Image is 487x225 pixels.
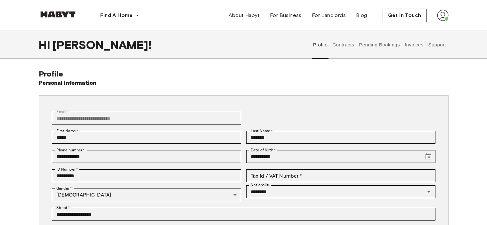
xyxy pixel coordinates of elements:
a: For Landlords [307,9,351,22]
button: Profile [312,31,329,59]
button: Pending Bookings [358,31,401,59]
label: Phone number [56,147,85,153]
span: Hi [39,38,53,52]
span: Find A Home [100,12,133,19]
img: avatar [437,10,449,21]
button: Choose date, selected date is Dec 10, 1989 [422,150,435,163]
label: Street [56,205,70,211]
div: You can't change your email address at the moment. Please reach out to customer support in case y... [52,112,241,125]
span: Get in Touch [388,12,421,19]
a: For Business [265,9,307,22]
label: First Name [56,128,78,134]
button: Open [424,187,433,196]
label: ID Number [56,166,78,172]
div: user profile tabs [311,31,448,59]
button: Get in Touch [383,9,427,22]
span: For Business [270,12,302,19]
span: [PERSON_NAME] ! [53,38,151,52]
button: Support [427,31,447,59]
label: Email [56,109,69,115]
img: Habyt [39,11,77,18]
label: Nationality [251,182,271,188]
a: Blog [351,9,372,22]
span: About Habyt [229,12,260,19]
div: [DEMOGRAPHIC_DATA] [52,189,241,201]
span: Blog [356,12,367,19]
h6: Personal Information [39,79,97,88]
label: Gender [56,186,72,191]
button: Invoices [404,31,424,59]
span: Profile [39,69,63,78]
button: Find A Home [95,9,144,22]
span: For Landlords [312,12,346,19]
a: About Habyt [223,9,265,22]
button: Contracts [332,31,355,59]
label: Last Name [251,128,273,134]
label: Date of birth [251,147,276,153]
